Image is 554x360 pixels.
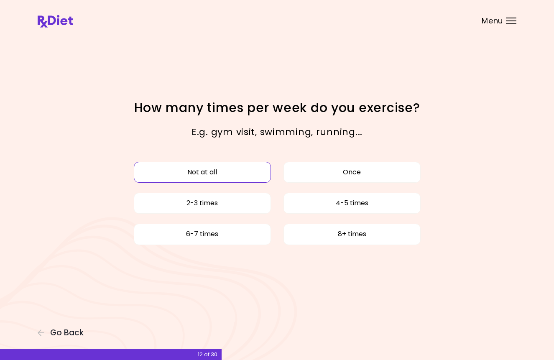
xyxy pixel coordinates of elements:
[50,328,84,337] span: Go Back
[134,193,271,214] button: 2-3 times
[38,15,73,28] img: RxDiet
[283,224,421,245] button: 8+ times
[283,162,421,183] button: Once
[131,100,424,116] h1: How many times per week do you exercise?
[131,124,424,140] p: E.g. gym visit, swimming, running...
[38,328,88,337] button: Go Back
[134,162,271,183] button: Not at all
[283,193,421,214] button: 4-5 times
[134,224,271,245] button: 6-7 times
[482,17,503,25] span: Menu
